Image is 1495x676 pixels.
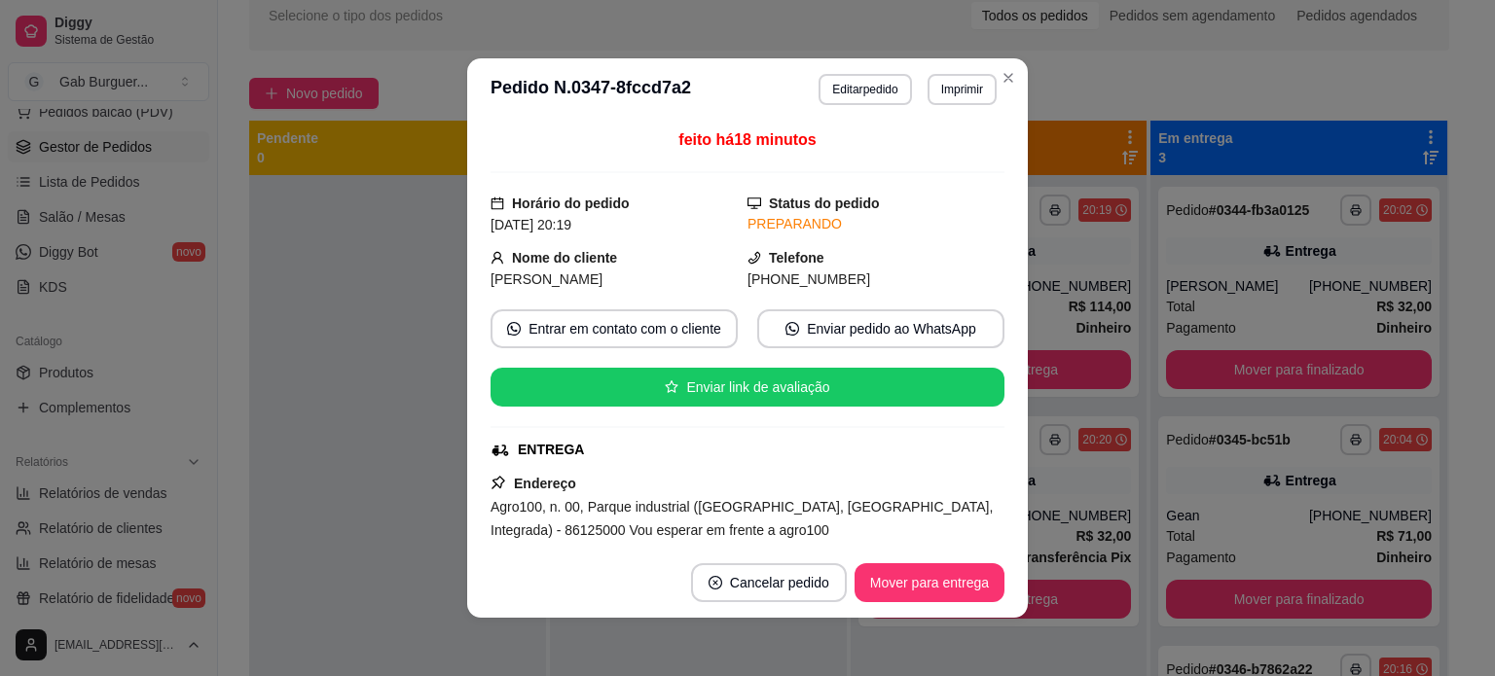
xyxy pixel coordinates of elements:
[993,62,1024,93] button: Close
[491,271,602,287] span: [PERSON_NAME]
[785,322,799,336] span: whats-app
[709,576,722,589] span: close-circle
[747,251,761,265] span: phone
[491,251,504,265] span: user
[491,368,1004,407] button: starEnviar link de avaliação
[769,250,824,266] strong: Telefone
[855,563,1004,602] button: Mover para entrega
[514,476,576,491] strong: Endereço
[491,74,691,105] h3: Pedido N. 0347-8fccd7a2
[678,131,816,148] span: feito há 18 minutos
[928,74,997,105] button: Imprimir
[507,322,521,336] span: whats-app
[691,563,847,602] button: close-circleCancelar pedido
[491,309,738,348] button: whats-appEntrar em contato com o cliente
[747,196,761,210] span: desktop
[747,271,870,287] span: [PHONE_NUMBER]
[491,196,504,210] span: calendar
[769,196,880,211] strong: Status do pedido
[512,250,617,266] strong: Nome do cliente
[665,380,678,394] span: star
[819,74,911,105] button: Editarpedido
[491,499,993,538] span: Agro100, n. 00, Parque industrial ([GEOGRAPHIC_DATA], [GEOGRAPHIC_DATA], Integrada) - 86125000 Vo...
[491,217,571,232] span: [DATE] 20:19
[757,309,1004,348] button: whats-appEnviar pedido ao WhatsApp
[747,214,1004,234] div: PREPARANDO
[518,440,584,460] div: ENTREGA
[512,196,630,211] strong: Horário do pedido
[491,475,506,490] span: pushpin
